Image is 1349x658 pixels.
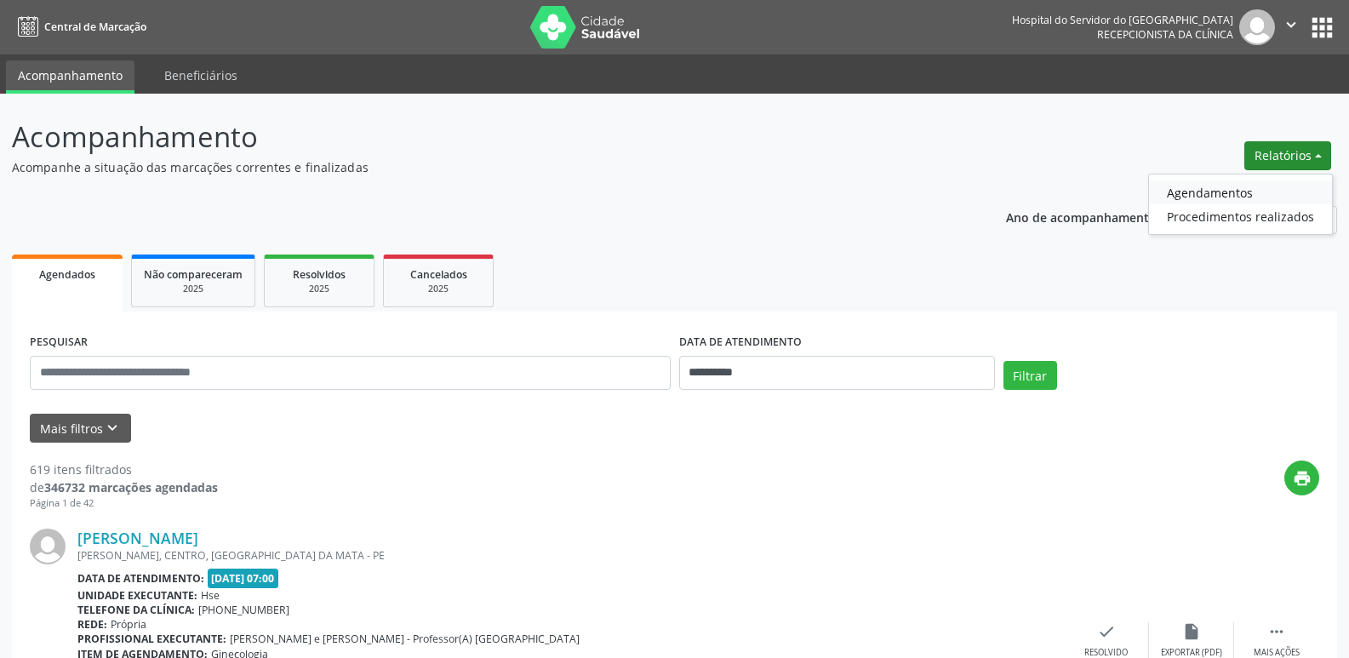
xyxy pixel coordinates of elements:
[77,588,197,603] b: Unidade executante:
[152,60,249,90] a: Beneficiários
[77,529,198,547] a: [PERSON_NAME]
[77,548,1064,563] div: [PERSON_NAME], CENTRO, [GEOGRAPHIC_DATA] DA MATA - PE
[144,283,243,295] div: 2025
[293,267,346,282] span: Resolvidos
[208,569,279,588] span: [DATE] 07:00
[1239,9,1275,45] img: img
[1003,361,1057,390] button: Filtrar
[77,632,226,646] b: Profissional executante:
[1307,13,1337,43] button: apps
[111,617,146,632] span: Própria
[396,283,481,295] div: 2025
[6,60,134,94] a: Acompanhamento
[1012,13,1233,27] div: Hospital do Servidor do [GEOGRAPHIC_DATA]
[44,479,218,495] strong: 346732 marcações agendadas
[1097,27,1233,42] span: Recepcionista da clínica
[1282,15,1300,34] i: 
[198,603,289,617] span: [PHONE_NUMBER]
[77,603,195,617] b: Telefone da clínica:
[12,158,940,176] p: Acompanhe a situação das marcações correntes e finalizadas
[103,419,122,438] i: keyboard_arrow_down
[30,414,131,443] button: Mais filtroskeyboard_arrow_down
[1244,141,1331,170] button: Relatórios
[201,588,220,603] span: Hse
[1006,206,1157,227] p: Ano de acompanhamento
[30,529,66,564] img: img
[1148,174,1333,235] ul: Relatórios
[230,632,580,646] span: [PERSON_NAME] e [PERSON_NAME] - Professor(A) [GEOGRAPHIC_DATA]
[77,571,204,586] b: Data de atendimento:
[77,617,107,632] b: Rede:
[277,283,362,295] div: 2025
[1149,180,1332,204] a: Agendamentos
[1293,469,1312,488] i: print
[410,267,467,282] span: Cancelados
[1149,204,1332,228] a: Procedimentos realizados
[1097,622,1116,641] i: check
[30,496,218,511] div: Página 1 de 42
[30,329,88,356] label: PESQUISAR
[12,13,146,41] a: Central de Marcação
[30,461,218,478] div: 619 itens filtrados
[1267,622,1286,641] i: 
[679,329,802,356] label: DATA DE ATENDIMENTO
[30,478,218,496] div: de
[12,116,940,158] p: Acompanhamento
[44,20,146,34] span: Central de Marcação
[1182,622,1201,641] i: insert_drive_file
[144,267,243,282] span: Não compareceram
[39,267,95,282] span: Agendados
[1284,461,1319,495] button: print
[1275,9,1307,45] button: 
